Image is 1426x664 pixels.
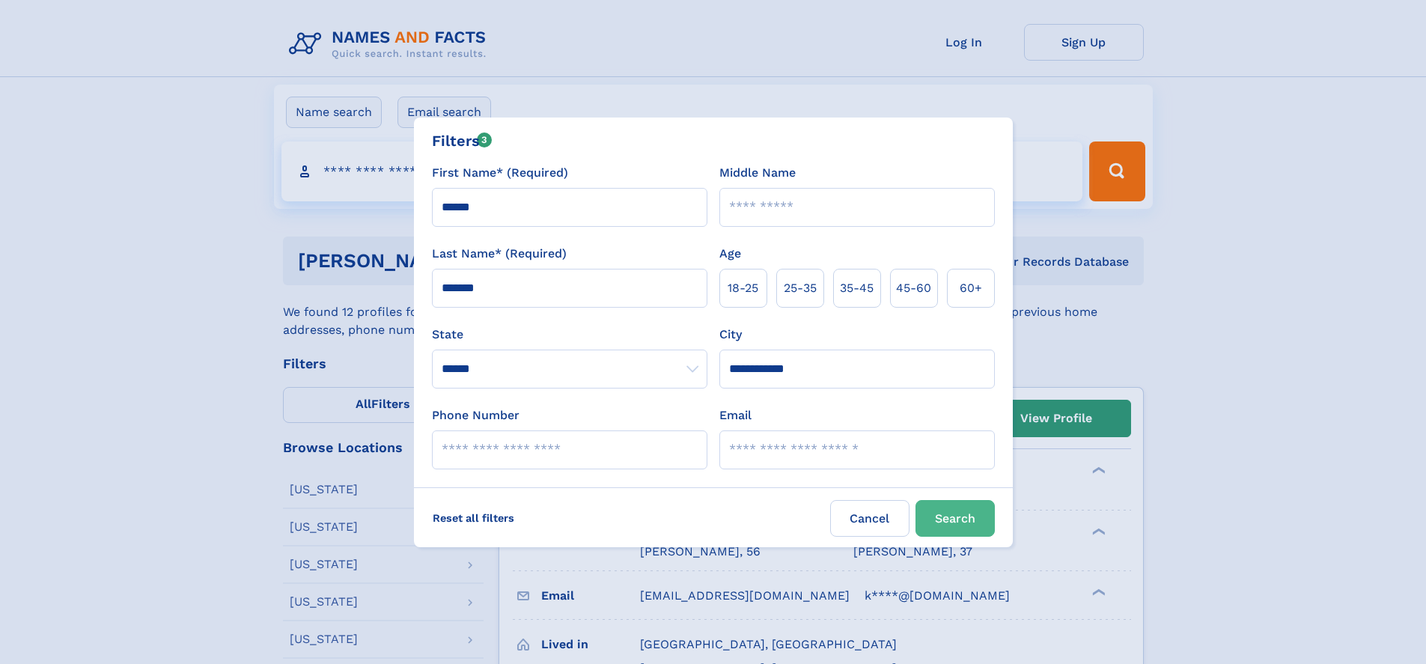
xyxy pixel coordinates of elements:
[784,279,817,297] span: 25‑35
[830,500,909,537] label: Cancel
[719,245,741,263] label: Age
[915,500,995,537] button: Search
[719,326,742,344] label: City
[960,279,982,297] span: 60+
[432,245,567,263] label: Last Name* (Required)
[719,164,796,182] label: Middle Name
[896,279,931,297] span: 45‑60
[432,130,493,152] div: Filters
[432,164,568,182] label: First Name* (Required)
[432,326,707,344] label: State
[728,279,758,297] span: 18‑25
[719,406,752,424] label: Email
[840,279,874,297] span: 35‑45
[432,406,519,424] label: Phone Number
[423,500,524,536] label: Reset all filters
